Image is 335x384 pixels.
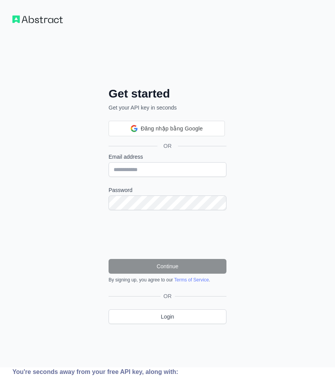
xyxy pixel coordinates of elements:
[109,186,226,194] label: Password
[109,104,226,111] p: Get your API key in seconds
[109,87,226,101] h2: Get started
[161,292,175,300] span: OR
[109,153,226,161] label: Email address
[109,309,226,324] a: Login
[109,121,225,136] div: Đăng nhập bằng Google
[141,125,203,133] span: Đăng nhập bằng Google
[109,259,226,274] button: Continue
[174,277,209,283] a: Terms of Service
[12,15,63,23] img: Workflow
[109,219,226,250] iframe: reCAPTCHA
[12,367,250,377] div: You're seconds away from your free API key, along with:
[157,142,178,150] span: OR
[109,277,226,283] div: By signing up, you agree to our .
